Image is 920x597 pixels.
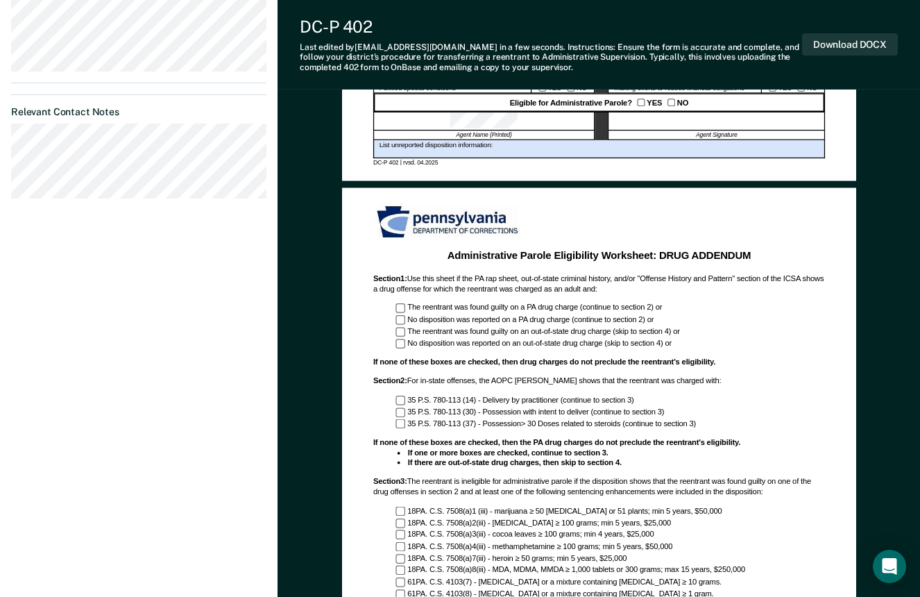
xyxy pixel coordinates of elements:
div: List unreported disposition information: [373,140,825,159]
div: 18PA. C.S. 7508(a)8(iii) - MDA, MDMA, MMDA ≥ 1,000 tablets or 300 grams; max 15 years, $250,000 [395,566,825,576]
div: Agent Signature [608,131,825,140]
div: 18PA. C.S. 7508(a)4(iii) - methamphetamine ≥ 100 grams; min 5 years, $50,000 [395,542,825,553]
div: Eligible for Administrative Parole? YES NO [373,94,825,112]
div: 35 P.S. 780-113 (37) - Possession> 30 Doses related to steroids (continue to section 3) [395,419,825,430]
div: No disposition was reported on an out-of-state drug charge (skip to section 4) or [395,339,825,349]
div: The reentrant was found guilty on a PA drug charge (continue to section 2) or [395,303,825,314]
div: Open Intercom Messenger [873,550,906,583]
span: in a few seconds [500,42,563,52]
div: Administrative Parole Eligibility Worksheet: DRUG ADDENDUM [380,249,817,262]
b: Section 3 : [373,478,407,486]
li: If there are out-of-state drug charges, then skip to section 4. [407,458,824,469]
b: Section 2 : [373,377,407,385]
div: The reentrant is ineligible for administrative parole if the disposition shows that the reentrant... [373,478,825,498]
li: If one or more boxes are checked, continue to section 3. [407,448,824,459]
div: DC-P 402 | rvsd. 04.2025 [373,159,825,167]
div: 35 P.S. 780-113 (14) - Delivery by practitioner (continue to section 3) [395,396,825,406]
div: No disposition was reported on a PA drug charge (continue to section 2) or [395,315,825,326]
div: Use this sheet if the PA rap sheet, out-of-state criminal history, and/or "Offense History and Pa... [373,274,825,294]
div: Last edited by [EMAIL_ADDRESS][DOMAIN_NAME] . Instructions: Ensure the form is accurate and compl... [300,42,802,72]
img: PDOC Logo [373,203,525,242]
div: Agent Name (Printed) [373,131,595,140]
div: For in-state offenses, the AOPC [PERSON_NAME] shows that the reentrant was charged with: [373,377,825,387]
div: If none of these boxes are checked, then the PA drug charges do not preclude the reentrant's elig... [373,438,825,469]
div: 61PA. C.S. 4103(7) - [MEDICAL_DATA] or a mixture containing [MEDICAL_DATA] ≥ 10 grams. [395,578,825,588]
div: 18PA. C.S. 7508(a)1 (iii) - marijuana ≥ 50 [MEDICAL_DATA] or 51 plants; min 5 years, $50,000 [395,506,825,516]
button: Download DOCX [802,33,898,56]
div: 35 P.S. 780-113 (30) - Possession with intent to deliver (continue to section 3) [395,407,825,418]
div: 18PA. C.S. 7508(a)7(iii) - heroin ≥ 50 grams; min 5 years, $25,000 [395,554,825,564]
dt: Relevant Contact Notes [11,106,266,118]
div: The reentrant was found guilty on an out-of-state drug charge (skip to section 4) or [395,327,825,337]
b: Section 1 : [373,274,407,283]
div: If none of these boxes are checked, then drug charges do not preclude the reentrant's eligibility. [373,358,825,368]
div: 18PA. C.S. 7508(a)2(iii) - [MEDICAL_DATA] ≥ 100 grams; min 5 years, $25,000 [395,518,825,528]
div: 18PA. C.S. 7508(a)3(iii) - cocoa leaves ≥ 100 grams; min 4 years, $25,000 [395,530,825,541]
div: DC-P 402 [300,17,802,37]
